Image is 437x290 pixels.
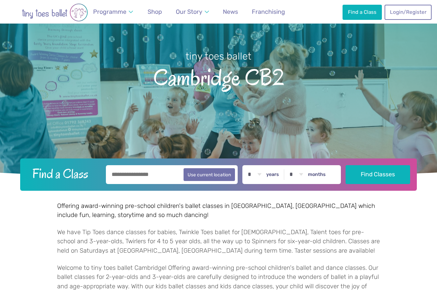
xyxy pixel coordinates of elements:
label: months [308,172,326,178]
span: Shop [148,8,162,15]
a: Franchising [249,4,288,20]
p: Offering award-winning pre-school children's ballet classes in [GEOGRAPHIC_DATA], [GEOGRAPHIC_DAT... [57,202,380,220]
span: Programme [93,8,126,15]
span: News [223,8,238,15]
a: Find a Class [343,5,382,20]
a: Login/Register [385,5,432,20]
h2: Find a Class [27,165,102,182]
a: Shop [145,4,165,20]
span: Franchising [252,8,285,15]
button: Find Classes [346,165,410,184]
a: Programme [90,4,136,20]
p: We have Tip Toes dance classes for babies, Twinkle Toes ballet for [DEMOGRAPHIC_DATA], Talent toe... [57,228,380,256]
img: tiny toes ballet [8,3,102,22]
small: tiny toes ballet [186,50,251,62]
span: Cambridge CB2 [12,63,425,90]
span: Our Story [176,8,202,15]
label: years [266,172,279,178]
button: Use current location [184,168,235,181]
a: Our Story [173,4,212,20]
a: News [220,4,241,20]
